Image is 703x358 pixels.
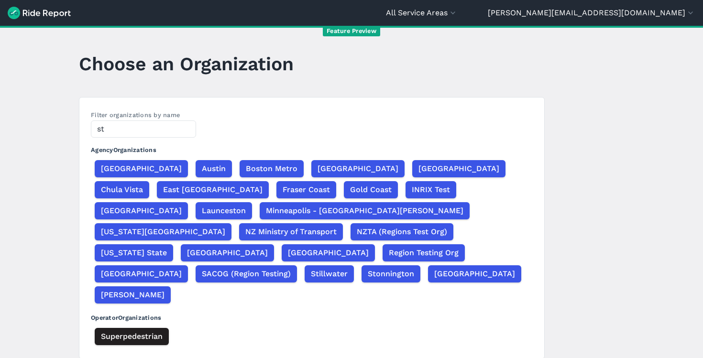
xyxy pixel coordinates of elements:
button: [GEOGRAPHIC_DATA] [428,265,521,282]
span: Superpedestrian [101,331,163,342]
button: Boston Metro [240,160,304,177]
button: [PERSON_NAME][EMAIL_ADDRESS][DOMAIN_NAME] [488,7,695,19]
span: Gold Coast [350,184,392,195]
span: [GEOGRAPHIC_DATA] [101,205,182,217]
span: Stillwater [311,268,348,280]
button: [PERSON_NAME] [95,286,171,304]
button: [GEOGRAPHIC_DATA] [95,160,188,177]
span: [US_STATE] State [101,247,167,259]
button: Launceston [196,202,252,219]
input: Filter by name [91,120,196,138]
span: Boston Metro [246,163,297,174]
span: [GEOGRAPHIC_DATA] [101,163,182,174]
button: [GEOGRAPHIC_DATA] [181,244,274,261]
h3: Operator Organizations [91,305,533,326]
button: [GEOGRAPHIC_DATA] [282,244,375,261]
button: Stillwater [305,265,354,282]
img: Ride Report [8,7,71,19]
span: East [GEOGRAPHIC_DATA] [163,184,263,195]
button: [US_STATE][GEOGRAPHIC_DATA] [95,223,231,240]
button: Fraser Coast [276,181,336,198]
h3: Agency Organizations [91,138,533,158]
button: [GEOGRAPHIC_DATA] [311,160,405,177]
span: SACOG (Region Testing) [202,268,291,280]
span: NZTA (Regions Test Org) [357,226,447,238]
button: [GEOGRAPHIC_DATA] [412,160,505,177]
span: [GEOGRAPHIC_DATA] [418,163,499,174]
span: Austin [202,163,226,174]
span: [GEOGRAPHIC_DATA] [434,268,515,280]
button: INRIX Test [406,181,456,198]
span: [US_STATE][GEOGRAPHIC_DATA] [101,226,225,238]
span: [PERSON_NAME] [101,289,165,301]
span: Feature Preview [323,26,380,36]
button: Austin [196,160,232,177]
button: [GEOGRAPHIC_DATA] [95,202,188,219]
span: Fraser Coast [283,184,330,195]
button: Superpedestrian [95,328,169,345]
button: East [GEOGRAPHIC_DATA] [157,181,269,198]
button: NZ Ministry of Transport [239,223,343,240]
span: [GEOGRAPHIC_DATA] [101,268,182,280]
span: Stonnington [368,268,414,280]
button: Minneapolis - [GEOGRAPHIC_DATA][PERSON_NAME] [260,202,470,219]
span: [GEOGRAPHIC_DATA] [187,247,268,259]
button: Region Testing Org [383,244,465,261]
h1: Choose an Organization [79,51,294,77]
span: INRIX Test [412,184,450,195]
button: [GEOGRAPHIC_DATA] [95,265,188,282]
label: Filter organizations by name [91,111,180,119]
span: Minneapolis - [GEOGRAPHIC_DATA][PERSON_NAME] [266,205,463,217]
span: NZ Ministry of Transport [245,226,337,238]
button: NZTA (Regions Test Org) [351,223,453,240]
button: Stonnington [362,265,420,282]
button: [US_STATE] State [95,244,173,261]
span: Chula Vista [101,184,143,195]
button: Chula Vista [95,181,149,198]
button: All Service Areas [386,7,458,19]
button: Gold Coast [344,181,398,198]
button: SACOG (Region Testing) [196,265,297,282]
span: Launceston [202,205,246,217]
span: Region Testing Org [389,247,459,259]
span: [GEOGRAPHIC_DATA] [318,163,398,174]
span: [GEOGRAPHIC_DATA] [288,247,369,259]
